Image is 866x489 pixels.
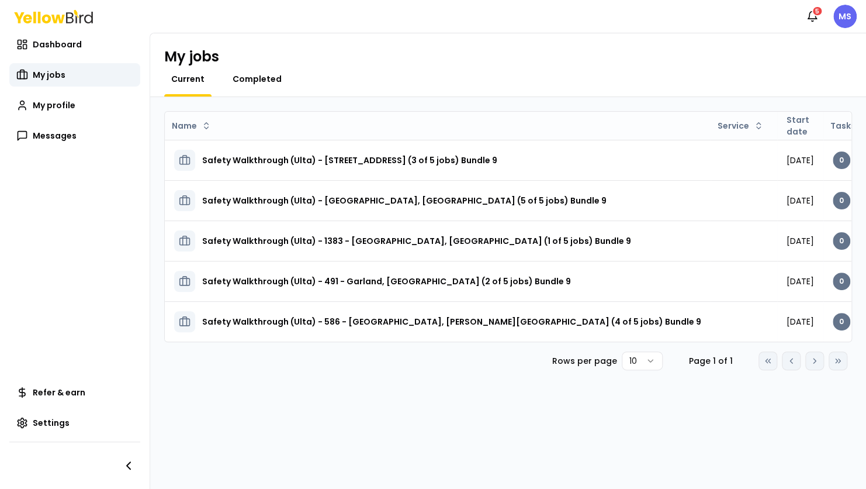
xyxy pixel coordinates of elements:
a: Settings [9,411,140,435]
span: My profile [33,99,75,111]
span: My jobs [33,69,65,81]
a: Completed [226,73,289,85]
h3: Safety Walkthrough (Ulta) - 586 - [GEOGRAPHIC_DATA], [PERSON_NAME][GEOGRAPHIC_DATA] (4 of 5 jobs)... [202,311,701,332]
th: Start date [777,112,823,140]
p: Rows per page [552,355,617,367]
div: 0 [833,313,850,330]
span: Completed [233,73,282,85]
div: 5 [812,6,823,16]
span: [DATE] [787,154,814,166]
span: [DATE] [787,235,814,247]
span: Current [171,73,205,85]
a: Messages [9,124,140,147]
div: 0 [833,273,850,290]
div: 0 [833,151,850,169]
h1: My jobs [164,47,219,66]
span: MS [833,5,857,28]
span: Dashboard [33,39,82,50]
a: My jobs [9,63,140,87]
div: Page 1 of 1 [681,355,740,367]
h3: Safety Walkthrough (Ulta) - 491 - Garland, [GEOGRAPHIC_DATA] (2 of 5 jobs) Bundle 9 [202,271,571,292]
span: Settings [33,417,70,429]
button: Service [713,116,768,135]
button: 5 [801,5,824,28]
a: Current [164,73,212,85]
span: Refer & earn [33,387,85,398]
span: Tasks [830,120,855,132]
div: 0 [833,232,850,250]
h3: Safety Walkthrough (Ulta) - [STREET_ADDRESS] (3 of 5 jobs) Bundle 9 [202,150,497,171]
span: [DATE] [787,195,814,206]
span: Service [718,120,749,132]
span: [DATE] [787,316,814,328]
h3: Safety Walkthrough (Ulta) - 1383 - [GEOGRAPHIC_DATA], [GEOGRAPHIC_DATA] (1 of 5 jobs) Bundle 9 [202,230,631,252]
a: Refer & earn [9,381,140,404]
span: Messages [33,130,77,142]
span: [DATE] [787,276,814,287]
button: Name [167,116,216,135]
div: 0 [833,192,850,209]
h3: Safety Walkthrough (Ulta) - [GEOGRAPHIC_DATA], [GEOGRAPHIC_DATA] (5 of 5 jobs) Bundle 9 [202,190,607,211]
span: Name [172,120,197,132]
a: My profile [9,94,140,117]
a: Dashboard [9,33,140,56]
